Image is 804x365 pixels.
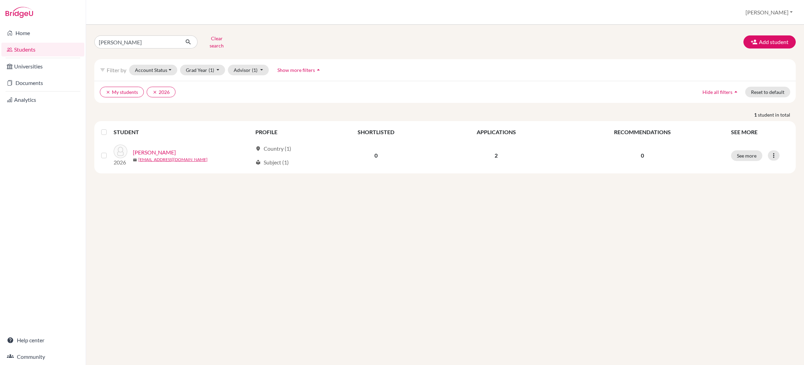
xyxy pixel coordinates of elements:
span: (1) [209,67,214,73]
th: SHORTLISTED [317,124,434,140]
th: STUDENT [114,124,251,140]
th: SEE MORE [727,124,793,140]
span: local_library [255,160,261,165]
a: Students [1,43,84,56]
i: arrow_drop_up [732,88,739,95]
th: RECOMMENDATIONS [558,124,727,140]
span: student in total [758,111,796,118]
a: Help center [1,333,84,347]
div: Subject (1) [255,158,289,167]
p: 2026 [114,158,127,167]
a: Universities [1,60,84,73]
span: Filter by [107,67,126,73]
span: location_on [255,146,261,151]
img: Bridge-U [6,7,33,18]
button: Add student [743,35,796,49]
strong: 1 [754,111,758,118]
button: Clear search [198,33,236,51]
a: Community [1,350,84,364]
a: Home [1,26,84,40]
a: Analytics [1,93,84,107]
span: Show more filters [277,67,315,73]
i: arrow_drop_up [315,66,322,73]
button: clear2026 [147,87,176,97]
span: Hide all filters [702,89,732,95]
p: 0 [562,151,723,160]
button: Show more filtersarrow_drop_up [272,65,328,75]
button: See more [731,150,762,161]
a: Documents [1,76,84,90]
th: PROFILE [251,124,317,140]
td: 0 [317,140,434,171]
div: Country (1) [255,144,291,153]
button: Advisor(1) [228,65,269,75]
img: Luo, Mina [114,144,127,158]
a: [PERSON_NAME] [133,148,176,157]
i: filter_list [100,67,105,73]
input: Find student by name... [94,35,180,49]
button: clearMy students [100,87,144,97]
th: APPLICATIONS [434,124,558,140]
button: Reset to default [745,87,790,97]
span: (1) [252,67,257,73]
td: 2 [434,140,558,171]
button: [PERSON_NAME] [742,6,796,19]
span: mail [133,158,137,162]
button: Grad Year(1) [180,65,225,75]
a: [EMAIL_ADDRESS][DOMAIN_NAME] [138,157,208,163]
i: clear [106,90,110,95]
button: Account Status [129,65,177,75]
i: clear [152,90,157,95]
button: Hide all filtersarrow_drop_up [697,87,745,97]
